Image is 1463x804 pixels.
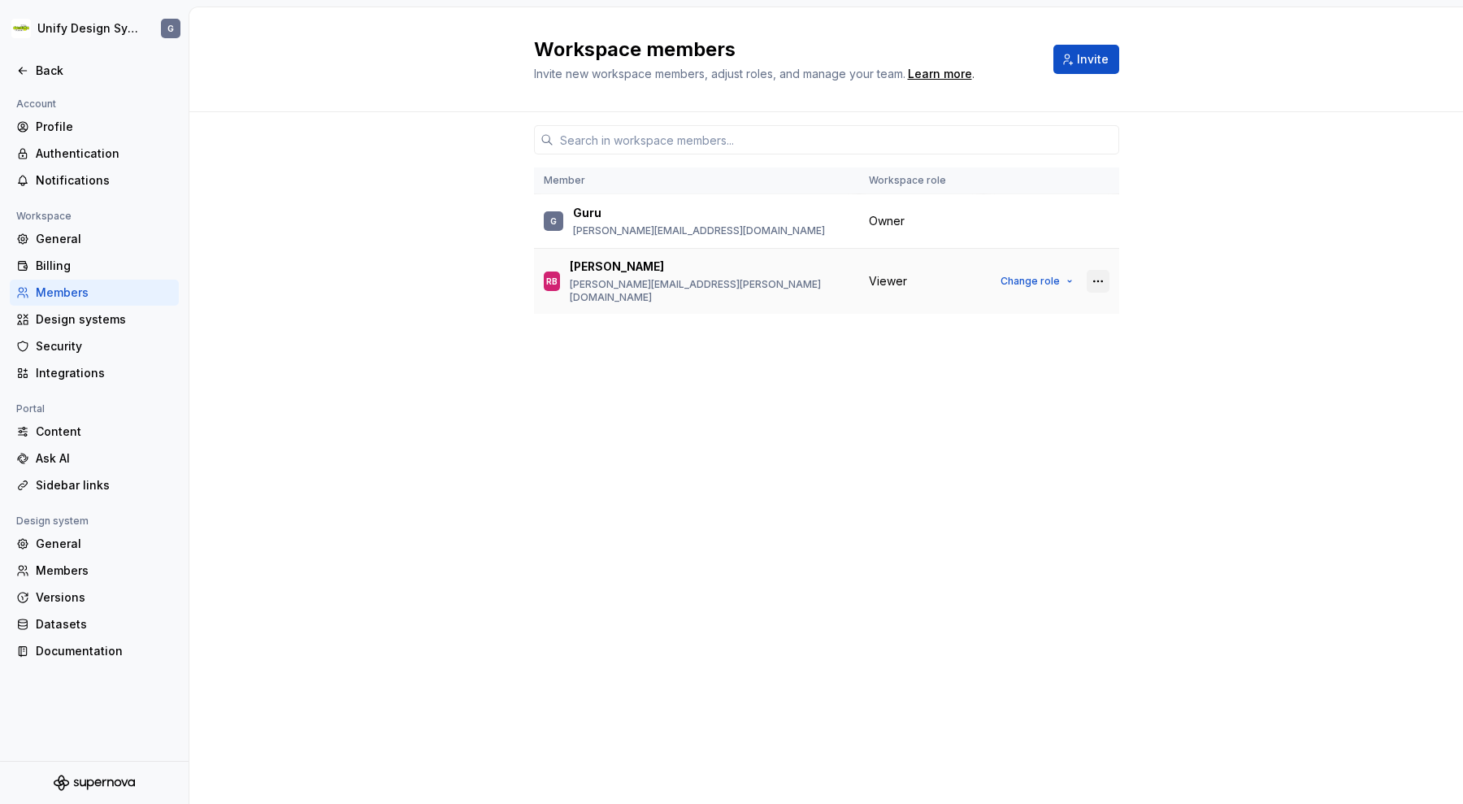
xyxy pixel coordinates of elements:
[10,360,179,386] a: Integrations
[36,563,172,579] div: Members
[554,125,1119,154] input: Search in workspace members...
[36,172,172,189] div: Notifications
[167,22,174,35] div: G
[54,775,135,791] svg: Supernova Logo
[10,141,179,167] a: Authentication
[534,37,1034,63] h2: Workspace members
[869,213,905,229] span: Owner
[3,11,185,46] button: Unify Design SystemG
[10,253,179,279] a: Billing
[36,119,172,135] div: Profile
[10,611,179,637] a: Datasets
[10,94,63,114] div: Account
[10,558,179,584] a: Members
[859,167,983,194] th: Workspace role
[10,306,179,332] a: Design systems
[10,531,179,557] a: General
[570,278,849,304] p: [PERSON_NAME][EMAIL_ADDRESS][PERSON_NAME][DOMAIN_NAME]
[534,167,859,194] th: Member
[11,19,31,38] img: ff8e0909-dd45-4618-9117-6bc44a219e22.png
[10,206,78,226] div: Workspace
[1053,45,1119,74] button: Invite
[10,58,179,84] a: Back
[570,259,664,275] p: [PERSON_NAME]
[534,67,905,80] span: Invite new workspace members, adjust roles, and manage your team.
[36,477,172,493] div: Sidebar links
[10,399,51,419] div: Portal
[36,231,172,247] div: General
[37,20,141,37] div: Unify Design System
[36,536,172,552] div: General
[10,472,179,498] a: Sidebar links
[36,63,172,79] div: Back
[10,114,179,140] a: Profile
[908,66,972,82] a: Learn more
[10,333,179,359] a: Security
[36,311,172,328] div: Design systems
[36,589,172,606] div: Versions
[36,285,172,301] div: Members
[36,424,172,440] div: Content
[573,224,825,237] p: [PERSON_NAME][EMAIL_ADDRESS][DOMAIN_NAME]
[10,280,179,306] a: Members
[10,638,179,664] a: Documentation
[36,616,172,632] div: Datasets
[36,338,172,354] div: Security
[1077,51,1109,67] span: Invite
[869,273,907,289] span: Viewer
[36,258,172,274] div: Billing
[10,585,179,611] a: Versions
[36,365,172,381] div: Integrations
[36,643,172,659] div: Documentation
[36,450,172,467] div: Ask AI
[10,167,179,193] a: Notifications
[905,68,975,80] span: .
[36,146,172,162] div: Authentication
[550,213,557,229] div: G
[546,273,558,289] div: RB
[1001,275,1060,288] span: Change role
[10,226,179,252] a: General
[10,445,179,472] a: Ask AI
[573,205,601,221] p: Guru
[10,419,179,445] a: Content
[10,511,95,531] div: Design system
[993,270,1080,293] button: Change role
